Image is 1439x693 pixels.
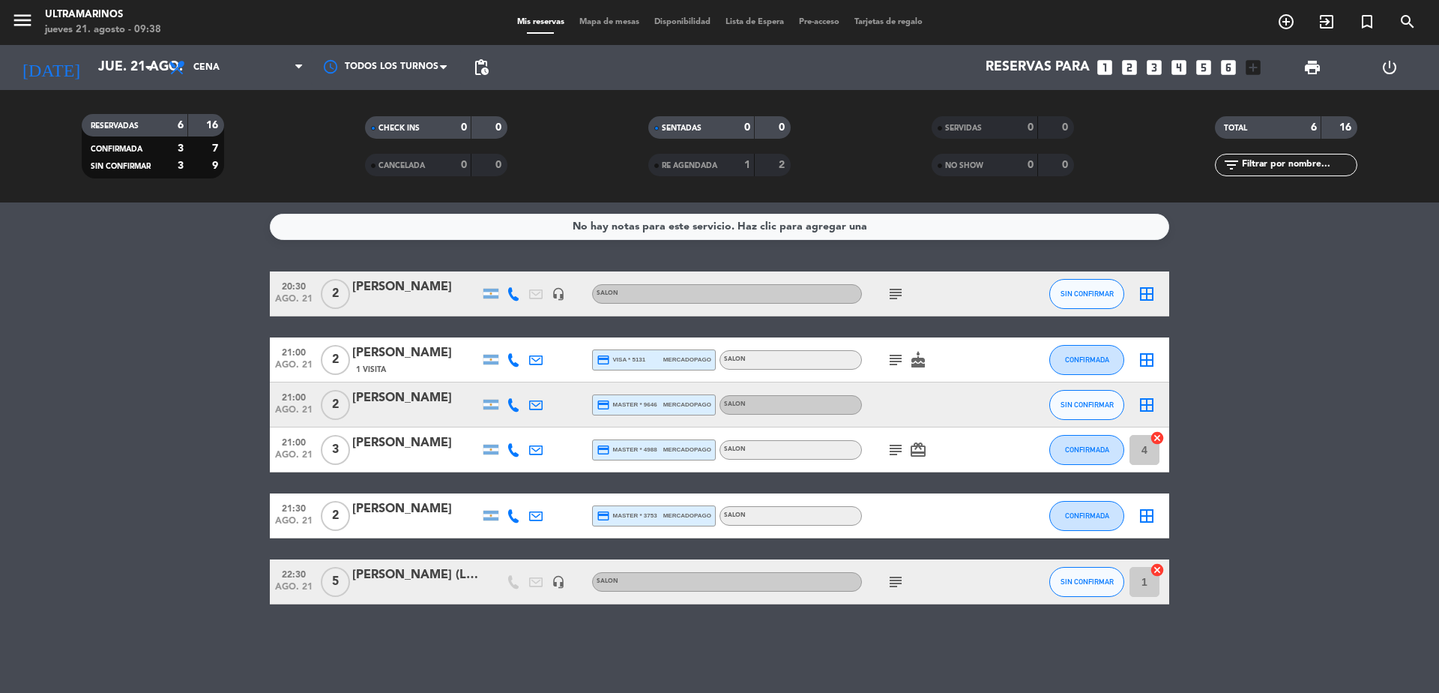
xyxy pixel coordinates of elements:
span: 21:00 [275,343,313,360]
strong: 0 [744,122,750,133]
span: SALON [597,290,618,296]
i: subject [887,351,905,369]
span: 20:30 [275,277,313,294]
strong: 16 [206,120,221,130]
span: BUSCAR [1387,9,1428,34]
i: looks_two [1120,58,1139,77]
span: Reserva especial [1347,9,1387,34]
span: 5 [321,567,350,597]
strong: 16 [1339,122,1354,133]
i: credit_card [597,509,610,523]
button: CONFIRMADA [1049,345,1124,375]
strong: 0 [1028,122,1034,133]
span: SIN CONFIRMAR [1061,289,1114,298]
span: Mapa de mesas [572,18,647,26]
div: [PERSON_NAME] (Lio socio) [352,565,480,585]
i: subject [887,285,905,303]
strong: 6 [1311,122,1317,133]
strong: 1 [744,160,750,170]
span: ago. 21 [275,450,313,467]
span: master * 9646 [597,398,657,412]
i: headset_mic [552,575,565,589]
span: SALON [724,446,746,452]
i: menu [11,9,34,31]
span: NO SHOW [945,162,983,169]
div: [PERSON_NAME] [352,499,480,519]
i: add_circle_outline [1277,13,1295,31]
div: [PERSON_NAME] [352,343,480,363]
span: Pre-acceso [791,18,847,26]
span: SIN CONFIRMAR [91,163,151,170]
i: looks_4 [1169,58,1189,77]
i: border_all [1138,351,1156,369]
span: 21:00 [275,388,313,405]
span: master * 3753 [597,509,657,523]
button: SIN CONFIRMAR [1049,279,1124,309]
span: ago. 21 [275,405,313,422]
i: border_all [1138,285,1156,303]
span: 2 [321,390,350,420]
i: border_all [1138,396,1156,414]
i: power_settings_new [1381,58,1399,76]
i: exit_to_app [1318,13,1336,31]
i: looks_5 [1194,58,1213,77]
button: menu [11,9,34,37]
button: CONFIRMADA [1049,501,1124,531]
span: SIN CONFIRMAR [1061,400,1114,409]
span: Lista de Espera [718,18,791,26]
i: looks_one [1095,58,1114,77]
span: WALK IN [1306,9,1347,34]
span: RE AGENDADA [662,162,717,169]
i: cancel [1150,562,1165,577]
strong: 0 [495,160,504,170]
span: Tarjetas de regalo [847,18,930,26]
strong: 0 [461,122,467,133]
span: SALON [724,512,746,518]
i: turned_in_not [1358,13,1376,31]
span: 2 [321,345,350,375]
span: 21:00 [275,433,313,450]
i: headset_mic [552,287,565,301]
strong: 0 [1062,122,1071,133]
i: [DATE] [11,51,91,84]
span: CONFIRMADA [1065,445,1109,454]
span: 2 [321,279,350,309]
span: visa * 5131 [597,353,645,367]
span: master * 4988 [597,443,657,457]
span: SALON [597,578,618,584]
span: print [1303,58,1321,76]
span: SENTADAS [662,124,702,132]
div: [PERSON_NAME] [352,388,480,408]
span: CONFIRMADA [1065,511,1109,520]
span: mercadopago [663,445,711,454]
span: mercadopago [663,400,711,409]
button: CONFIRMADA [1049,435,1124,465]
strong: 0 [1062,160,1071,170]
div: jueves 21. agosto - 09:38 [45,22,161,37]
span: 1 Visita [356,364,386,376]
span: SALON [724,401,746,407]
span: CHECK INS [378,124,420,132]
i: cake [909,351,927,369]
i: filter_list [1222,156,1240,174]
i: card_giftcard [909,441,927,459]
i: looks_3 [1144,58,1164,77]
i: credit_card [597,443,610,457]
input: Filtrar por nombre... [1240,157,1357,173]
strong: 6 [178,120,184,130]
span: ago. 21 [275,360,313,377]
span: Disponibilidad [647,18,718,26]
div: [PERSON_NAME] [352,277,480,297]
button: SIN CONFIRMAR [1049,390,1124,420]
span: 21:30 [275,499,313,516]
strong: 0 [495,122,504,133]
i: search [1399,13,1417,31]
span: 3 [321,435,350,465]
strong: 0 [461,160,467,170]
span: ago. 21 [275,516,313,533]
span: 2 [321,501,350,531]
span: SALON [724,356,746,362]
i: add_box [1243,58,1263,77]
strong: 0 [779,122,788,133]
strong: 0 [1028,160,1034,170]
